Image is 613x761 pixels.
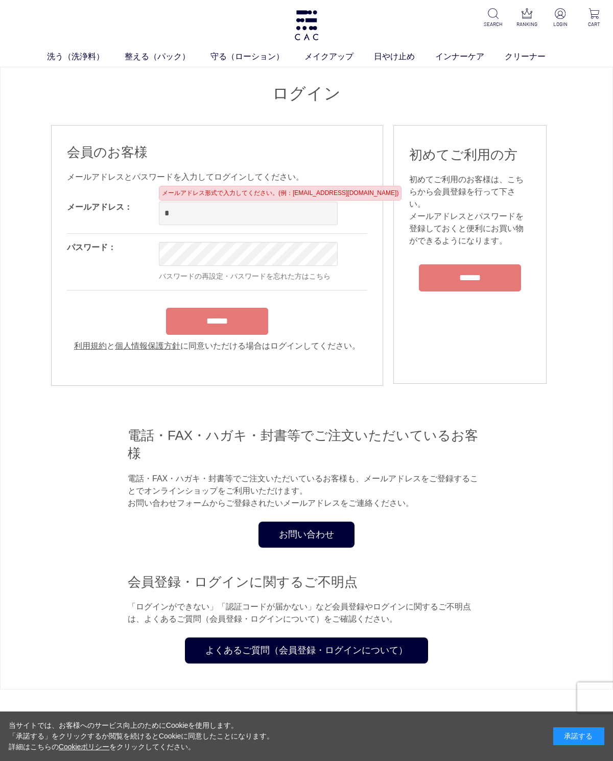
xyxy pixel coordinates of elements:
h2: 会員登録・ログインに関するご不明点 [128,573,485,591]
a: 利用規約 [74,341,107,350]
a: 個人情報保護方針 [115,341,180,350]
a: メイクアップ [304,51,374,63]
a: 洗う（洗浄料） [47,51,125,63]
a: SEARCH [482,8,504,28]
p: SEARCH [482,20,504,28]
p: 「ログインができない」「認証コードが届かない」など会員登録やログインに関するご不明点は、よくあるご質問（会員登録・ログインについて）をご確認ください。 [128,601,485,625]
div: 当サイトでは、お客様へのサービス向上のためにCookieを使用します。 「承諾する」をクリックするか閲覧を続けるとCookieに同意したことになります。 詳細はこちらの をクリックしてください。 [9,720,274,752]
div: 承諾する [553,727,604,745]
a: お問い合わせ [258,522,355,548]
p: RANKING [516,20,537,28]
a: LOGIN [550,8,571,28]
span: 会員のお客様 [67,144,148,160]
a: 整える（パック） [125,51,210,63]
label: メールアドレス： [67,203,132,211]
p: 電話・FAX・ハガキ・封書等でご注文いただいているお客様も、メールアドレスをご登録することでオンラインショップをご利用いただけます。 お問い合わせフォームからご登録されたいメールアドレスをご連絡... [128,473,485,509]
a: CART [583,8,605,28]
p: CART [583,20,605,28]
p: LOGIN [550,20,571,28]
label: パスワード： [67,243,116,252]
a: Cookieポリシー [59,743,110,751]
img: logo [293,10,320,40]
a: インナーケア [435,51,505,63]
div: メールアドレスとパスワードを入力してログインしてください。 [67,171,367,183]
a: よくあるご質問（会員登録・ログインについて） [185,637,428,664]
h1: ログイン [51,83,562,105]
a: RANKING [516,8,537,28]
div: 初めてご利用のお客様は、こちらから会員登録を行って下さい。 メールアドレスとパスワードを登録しておくと便利にお買い物ができるようになります。 [409,174,531,247]
div: メールアドレス形式で入力してください。(例：[EMAIL_ADDRESS][DOMAIN_NAME]) [159,186,402,201]
a: クリーナー [505,51,566,63]
span: 初めてご利用の方 [409,147,517,162]
a: 守る（ローション） [210,51,304,63]
div: と に同意いただける場合はログインしてください。 [67,340,367,352]
a: パスワードの再設定・パスワードを忘れた方はこちら [159,272,331,280]
a: 日やけ止め [374,51,435,63]
h2: 電話・FAX・ハガキ・封書等でご注文いただいているお客様 [128,427,485,462]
